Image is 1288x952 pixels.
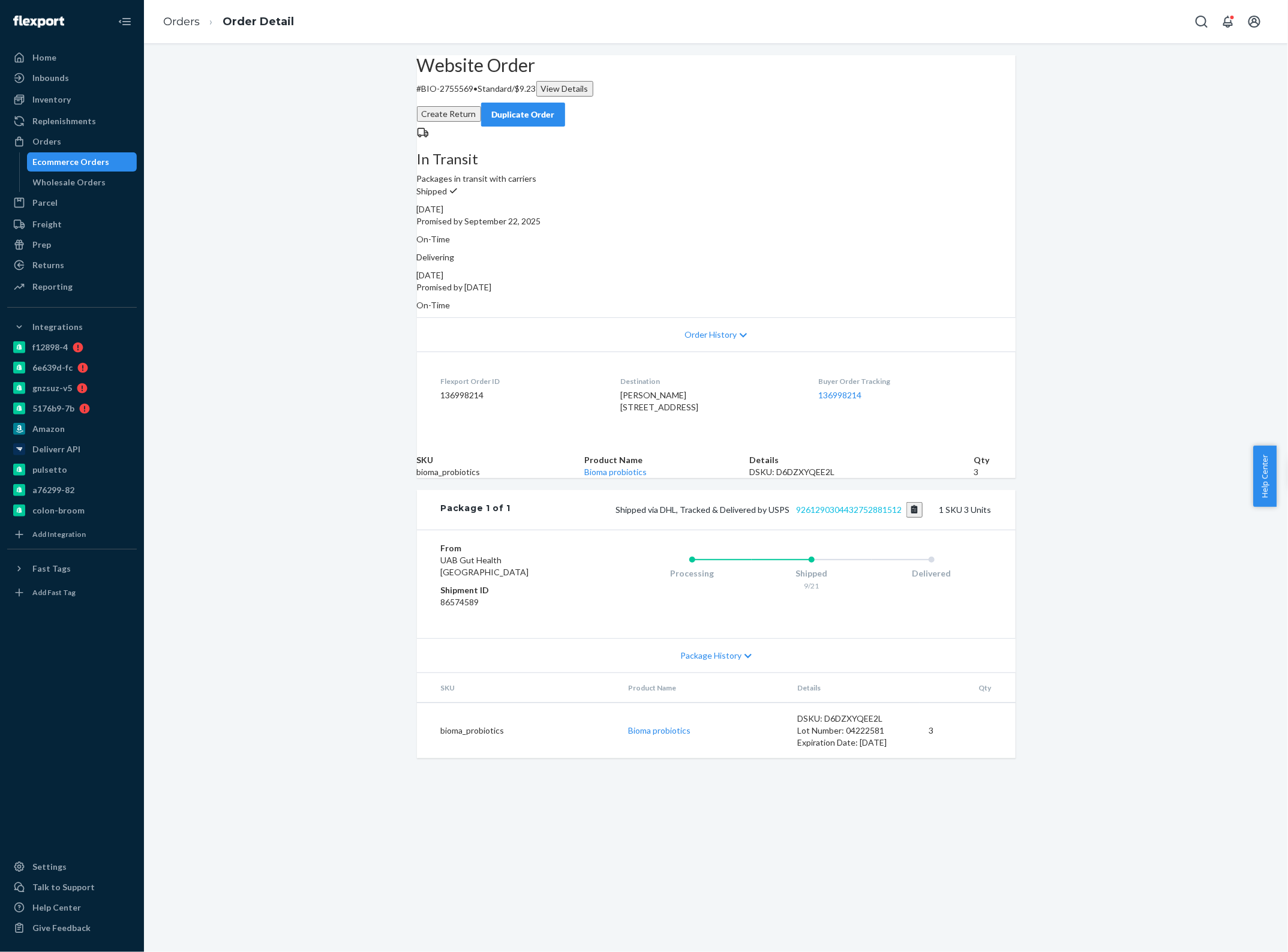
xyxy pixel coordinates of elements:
[797,713,910,725] div: DSKU: D6DZXYQEE2L
[32,443,80,455] div: Deliverr API
[417,151,1016,185] div: Packages in transit with carriers
[478,83,512,94] span: Standard
[32,403,74,415] div: 5176b9-7b
[7,68,137,88] a: Inbounds
[541,83,589,95] div: View Details
[616,504,923,515] span: Shipped via DHL, Tracked & Delivered by USPS
[113,10,137,34] button: Close Navigation
[7,898,137,917] a: Help Center
[7,379,137,398] a: gnzsuz-v5
[619,673,788,703] th: Product Name
[417,281,1016,293] p: Promised by [DATE]
[417,151,1016,167] h3: In Transit
[584,467,647,477] a: Bioma probiotics
[441,502,511,518] div: Package 1 of 1
[797,725,910,737] div: Lot Number: 04222581
[32,563,71,575] div: Fast Tags
[7,878,137,897] a: Talk to Support
[32,484,74,496] div: a76299-82
[7,583,137,602] a: Add Fast Tag
[32,902,81,914] div: Help Center
[511,502,991,518] div: 1 SKU 3 Units
[797,737,910,749] div: Expiration Date: [DATE]
[7,857,137,876] a: Settings
[920,702,1016,758] td: 3
[32,922,91,934] div: Give Feedback
[7,501,137,520] a: colon-broom
[441,596,584,608] dd: 86574589
[749,454,974,466] th: Details
[32,218,62,230] div: Freight
[906,502,923,518] button: Copy tracking number
[796,504,902,515] a: 9261290304432752881512
[7,317,137,337] button: Integrations
[584,454,749,466] th: Product Name
[223,15,294,28] a: Order Detail
[441,542,584,554] dt: From
[27,152,137,172] a: Ecommerce Orders
[752,581,872,591] div: 9/21
[7,480,137,500] a: a76299-82
[417,185,1016,197] p: Shipped
[7,460,137,479] a: pulsetto
[32,52,56,64] div: Home
[32,115,96,127] div: Replenishments
[7,525,137,544] a: Add Integration
[7,112,137,131] a: Replenishments
[417,299,1016,311] p: On-Time
[417,454,585,466] th: SKU
[481,103,565,127] button: Duplicate Order
[154,4,304,40] ol: breadcrumbs
[1190,10,1214,34] button: Open Search Box
[620,376,799,386] dt: Destination
[32,587,76,597] div: Add Fast Tag
[7,193,137,212] a: Parcel
[32,362,73,374] div: 6e639d-fc
[1253,446,1277,507] span: Help Center
[417,203,1016,215] div: [DATE]
[7,235,137,254] a: Prep
[7,419,137,439] a: Amazon
[417,466,585,478] td: bioma_probiotics
[7,399,137,418] a: 5176b9-7b
[163,15,200,28] a: Orders
[818,376,991,386] dt: Buyer Order Tracking
[32,861,67,873] div: Settings
[441,555,529,577] span: UAB Gut Health [GEOGRAPHIC_DATA]
[536,81,593,97] button: View Details
[7,90,137,109] a: Inventory
[32,239,51,251] div: Prep
[974,454,1016,466] th: Qty
[417,251,1016,263] p: Delivering
[7,132,137,151] a: Orders
[749,466,974,478] div: DSKU: D6DZXYQEE2L
[32,423,65,435] div: Amazon
[32,197,58,209] div: Parcel
[32,881,95,893] div: Talk to Support
[417,55,1016,75] h2: Website Order
[7,256,137,275] a: Returns
[32,341,68,353] div: f12898-4
[13,16,64,28] img: Flexport logo
[1216,10,1240,34] button: Open notifications
[32,72,69,84] div: Inbounds
[920,673,1016,703] th: Qty
[7,918,137,938] button: Give Feedback
[441,376,601,386] dt: Flexport Order ID
[872,567,992,579] div: Delivered
[818,390,861,400] a: 136998214
[491,109,555,121] div: Duplicate Order
[417,215,1016,227] p: Promised by September 22, 2025
[628,725,690,735] a: Bioma probiotics
[441,389,601,401] dd: 136998214
[33,156,110,168] div: Ecommerce Orders
[7,358,137,377] a: 6e639d-fc
[32,382,72,394] div: gnzsuz-v5
[417,233,1016,245] p: On-Time
[474,83,478,94] span: •
[680,650,741,662] span: Package History
[788,673,920,703] th: Details
[32,321,83,333] div: Integrations
[417,673,619,703] th: SKU
[974,466,1016,478] td: 3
